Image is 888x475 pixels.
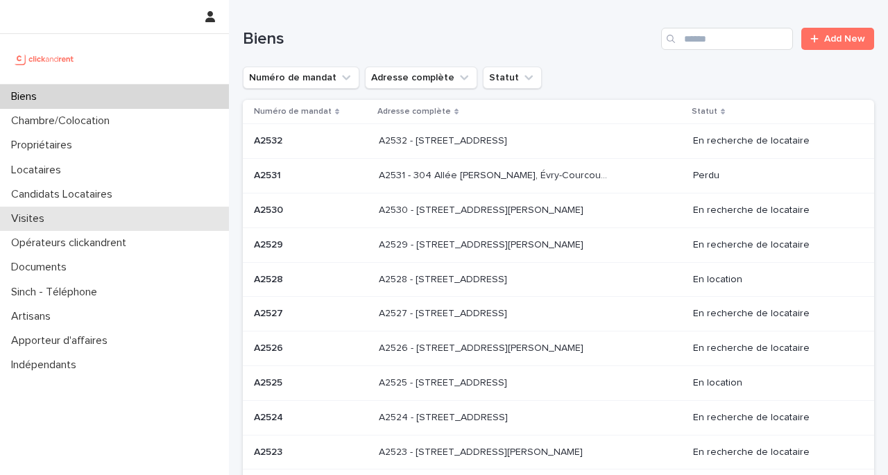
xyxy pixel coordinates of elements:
tr: A2532A2532 A2532 - [STREET_ADDRESS]A2532 - [STREET_ADDRESS] En recherche de locataire [243,124,874,159]
p: Perdu [693,170,852,182]
p: A2529 - 14 rue Honoré de Balzac, Garges-lès-Gonesse 95140 [379,236,586,251]
p: En recherche de locataire [693,308,852,320]
p: A2526 [254,340,286,354]
font: Locataires [11,164,61,175]
p: Numéro de mandat [254,104,332,119]
font: Visites [11,213,44,224]
tr: A2528A2528 A2528 - [STREET_ADDRESS]A2528 - [STREET_ADDRESS] En location [243,262,874,297]
p: A2525 [254,374,285,389]
p: A2532 [254,132,285,147]
tr: A2526A2526 A2526 - [STREET_ADDRESS][PERSON_NAME]A2526 - [STREET_ADDRESS][PERSON_NAME] En recherch... [243,331,874,366]
span: Add New [824,34,865,44]
font: Chambre/Colocation [11,115,110,126]
button: Statut [483,67,542,89]
p: En recherche de locataire [693,447,852,458]
p: A2528 [254,271,286,286]
font: Artisans [11,311,51,322]
p: A2532 - [STREET_ADDRESS] [379,132,510,147]
font: Propriétaires [11,139,72,150]
p: A2528 - [STREET_ADDRESS] [379,271,510,286]
p: A2526 - [STREET_ADDRESS][PERSON_NAME] [379,340,586,354]
p: Statut [692,104,717,119]
p: En recherche de locataire [693,205,852,216]
tr: A2530A2530 A2530 - [STREET_ADDRESS][PERSON_NAME]A2530 - [STREET_ADDRESS][PERSON_NAME] En recherch... [243,193,874,227]
input: Search [661,28,793,50]
tr: A2527A2527 A2527 - [STREET_ADDRESS]A2527 - [STREET_ADDRESS] En recherche de locataire [243,297,874,331]
p: A2525 - [STREET_ADDRESS] [379,374,510,389]
tr: A2529A2529 A2529 - [STREET_ADDRESS][PERSON_NAME]A2529 - [STREET_ADDRESS][PERSON_NAME] En recherch... [243,227,874,262]
p: A2524 - [STREET_ADDRESS] [379,409,511,424]
p: En recherche de locataire [693,412,852,424]
font: Documents [11,261,67,273]
tr: A2523A2523 A2523 - [STREET_ADDRESS][PERSON_NAME]A2523 - [STREET_ADDRESS][PERSON_NAME] En recherch... [243,435,874,469]
font: Indépendants [11,359,76,370]
tr: A2524A2524 A2524 - [STREET_ADDRESS]A2524 - [STREET_ADDRESS] En recherche de locataire [243,400,874,435]
p: En recherche de locataire [693,343,852,354]
p: A2527 [254,305,286,320]
h1: Biens [243,29,656,49]
p: En location [693,274,852,286]
p: Adresse complète [377,104,451,119]
tr: A2525A2525 A2525 - [STREET_ADDRESS]A2525 - [STREET_ADDRESS] En location [243,365,874,400]
button: Numéro de mandat [243,67,359,89]
img: UCB0brd3T0yccxBKYDjQ [11,45,78,73]
p: En location [693,377,852,389]
p: A2531 [254,167,284,182]
p: A2531 - 304 Allée Pablo Neruda, Évry-Courcouronnes 91000 [379,167,613,182]
font: Apporteur d'affaires [11,335,108,346]
p: En recherche de locataire [693,135,852,147]
button: Adresse complète [365,67,477,89]
p: En recherche de locataire [693,239,852,251]
p: A2530 - [STREET_ADDRESS][PERSON_NAME] [379,202,586,216]
p: A2529 [254,236,286,251]
a: Add New [801,28,874,50]
p: A2523 - 18 quai Alphonse Le Gallo, Boulogne-Billancourt 92100 [379,444,586,458]
p: A2523 [254,444,285,458]
font: Candidats Locataires [11,189,112,200]
p: A2524 [254,409,286,424]
font: Sinch - Téléphone [11,286,97,297]
tr: A2531A2531 A2531 - 304 Allée [PERSON_NAME], Évry-Courcouronnes 91000A2531 - 304 Allée [PERSON_NAM... [243,159,874,193]
font: Biens [11,91,37,102]
p: A2527 - [STREET_ADDRESS] [379,305,510,320]
p: A2530 [254,202,286,216]
font: Opérateurs clickandrent [11,237,126,248]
